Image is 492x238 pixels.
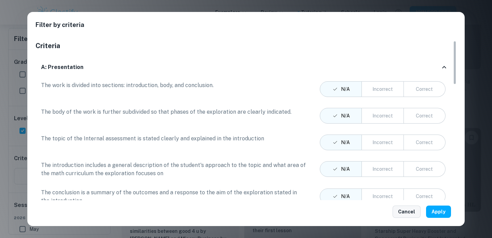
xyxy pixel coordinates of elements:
[404,188,446,204] button: right aligned
[404,135,446,150] button: right aligned
[320,135,362,150] button: left aligned
[332,85,350,93] div: N/A
[416,193,433,200] div: Correct
[416,112,433,120] div: Correct
[372,165,393,173] div: Incorrect
[41,81,306,89] p: The work is divided into sections: introduction, body, and conclusion.
[404,81,446,97] button: right aligned
[416,139,433,146] div: Correct
[416,165,433,173] div: Correct
[36,56,451,79] div: A: Presentation
[361,135,404,150] button: centered
[416,85,433,93] div: Correct
[361,188,404,204] button: centered
[320,188,362,204] button: left aligned
[372,112,393,120] div: Incorrect
[41,63,83,72] h6: A: Presentation
[361,81,404,97] button: centered
[36,20,456,41] h2: Filter by criteria
[320,81,446,97] div: text alignment
[372,193,393,200] div: Incorrect
[320,188,446,204] div: text alignment
[320,135,446,150] div: text alignment
[393,206,421,218] button: Cancel
[332,139,350,146] div: N/A
[372,85,393,93] div: Incorrect
[41,108,306,116] p: The body of the work is further subdivided so that phases of the exploration are clearly indicated.
[320,161,446,177] div: text alignment
[332,165,350,173] div: N/A
[332,112,350,120] div: N/A
[361,161,404,177] button: centered
[404,108,446,124] button: right aligned
[320,161,362,177] button: left aligned
[372,139,393,146] div: Incorrect
[426,206,451,218] button: Apply
[36,41,451,51] h5: Criteria
[320,108,446,124] div: text alignment
[320,108,362,124] button: left aligned
[41,188,306,205] p: The conclusion is a summary of the outcomes and a response to the aim of the exploration stated i...
[332,193,350,200] div: N/A
[361,108,404,124] button: centered
[320,81,362,97] button: left aligned
[41,135,306,143] p: The topic of the Internal assessment is stated clearly and explained in the introduction
[404,161,446,177] button: right aligned
[41,161,306,178] p: The introduction includes a general description of the student's approach to the topic and what a...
